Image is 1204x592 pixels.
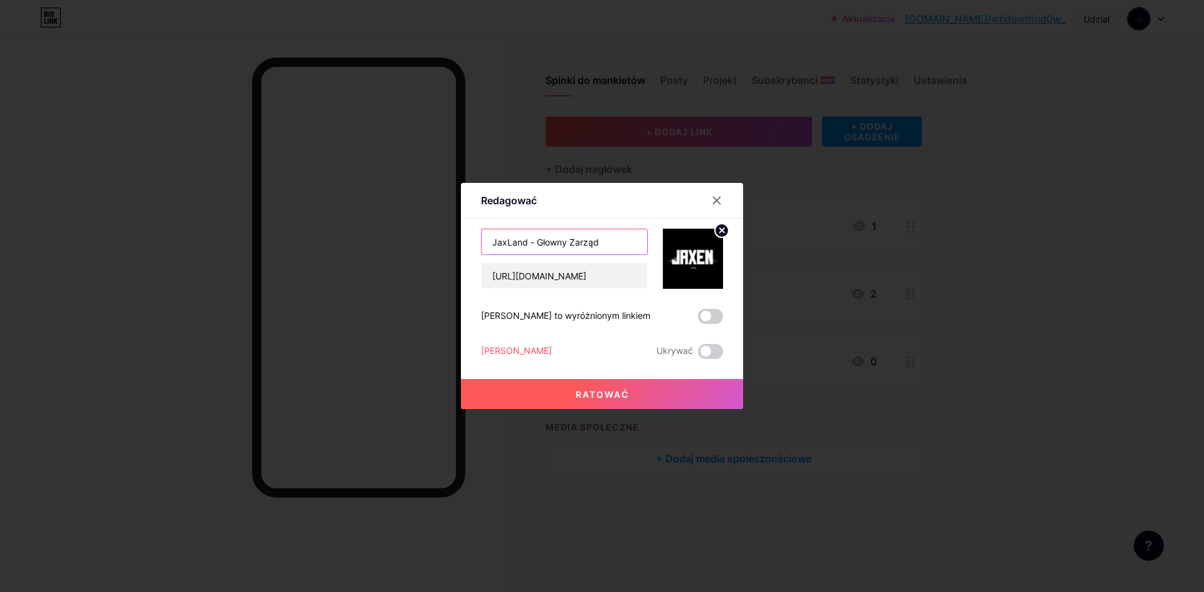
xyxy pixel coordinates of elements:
input: Adres URL [482,263,647,288]
font: [PERSON_NAME] [481,345,552,356]
font: Ratować [576,389,629,400]
font: [PERSON_NAME] to wyróżnionym linkiem [481,310,650,321]
img: miniatura_linku [663,229,723,289]
button: Ratować [461,379,743,409]
font: Ukrywać [657,345,693,356]
font: Redagować [481,194,537,207]
input: Tytuł [482,229,647,254]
